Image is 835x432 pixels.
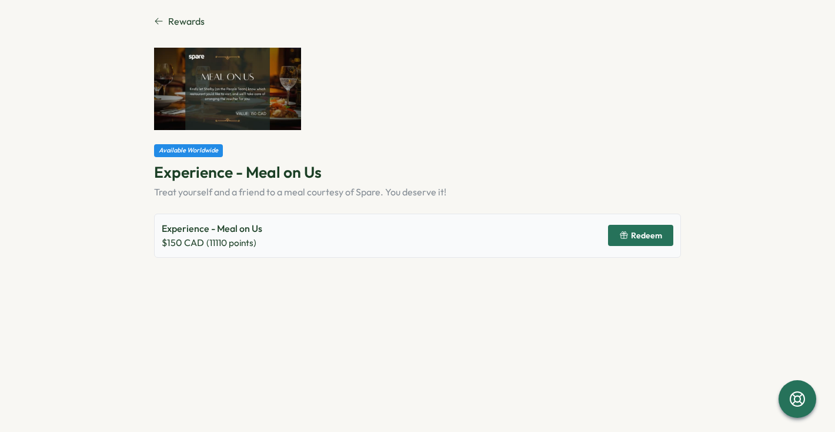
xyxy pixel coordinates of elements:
button: Redeem [608,225,673,246]
img: Experience - Meal on Us [154,48,301,131]
span: Rewards [168,14,205,29]
span: Redeem [631,231,662,240]
p: Experience - Meal on Us [162,221,262,236]
span: ( 11110 points) [206,237,256,250]
div: Available Worldwide [154,144,223,157]
a: Rewards [154,14,681,29]
p: Experience - Meal on Us [154,162,681,182]
span: $ 150 CAD [162,235,204,250]
div: Treat yourself and a friend to a meal courtesy of Spare. You deserve it! [154,185,681,200]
